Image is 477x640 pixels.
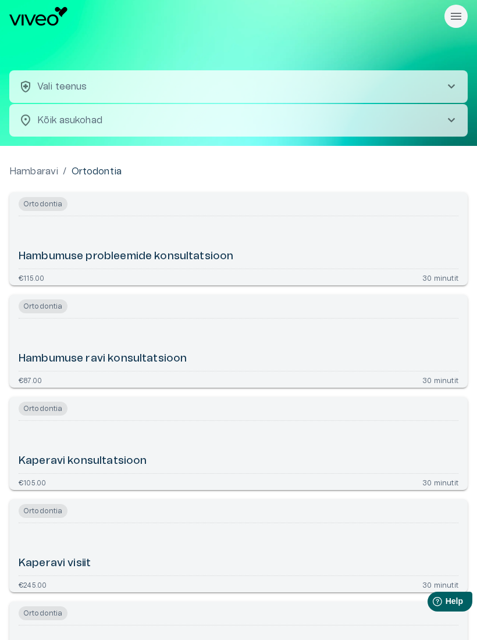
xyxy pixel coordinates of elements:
p: €105.00 [19,478,46,485]
h6: Hambumuse ravi konsultatsioon [19,352,187,366]
p: €87.00 [19,376,42,383]
a: Open service booking details [9,499,468,592]
a: Open service booking details [9,192,468,285]
p: 30 minutit [422,274,458,281]
a: Open service booking details [9,295,468,388]
iframe: Help widget launcher [386,587,477,620]
img: Viveo logo [9,7,67,26]
p: 30 minutit [422,478,458,485]
p: Kõik asukohad [37,113,426,127]
span: chevron_right [444,113,458,127]
span: health_and_safety [19,80,33,94]
a: Navigate to homepage [9,7,440,26]
span: location_on [19,113,33,127]
span: Ortodontia [19,606,67,620]
span: Ortodontia [19,504,67,518]
p: €115.00 [19,274,44,281]
p: 30 minutit [422,581,458,588]
button: health_and_safetyVali teenuschevron_right [9,70,468,103]
span: Ortodontia [19,402,67,416]
p: 30 minutit [422,376,458,383]
p: / [63,165,66,178]
p: €245.00 [19,581,47,588]
span: Ortodontia [19,299,67,313]
p: Ortodontia [72,165,122,178]
p: Vali teenus [37,80,87,94]
a: Open service booking details [9,397,468,490]
button: Rippmenüü nähtavus [444,5,468,28]
span: chevron_right [444,80,458,94]
span: Ortodontia [19,197,67,211]
h6: Kaperavi konsultatsioon [19,454,147,469]
h6: Kaperavi visiit [19,556,91,571]
a: Hambaravi [9,165,58,178]
h6: Hambumuse probleemide konsultatsioon [19,249,233,264]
